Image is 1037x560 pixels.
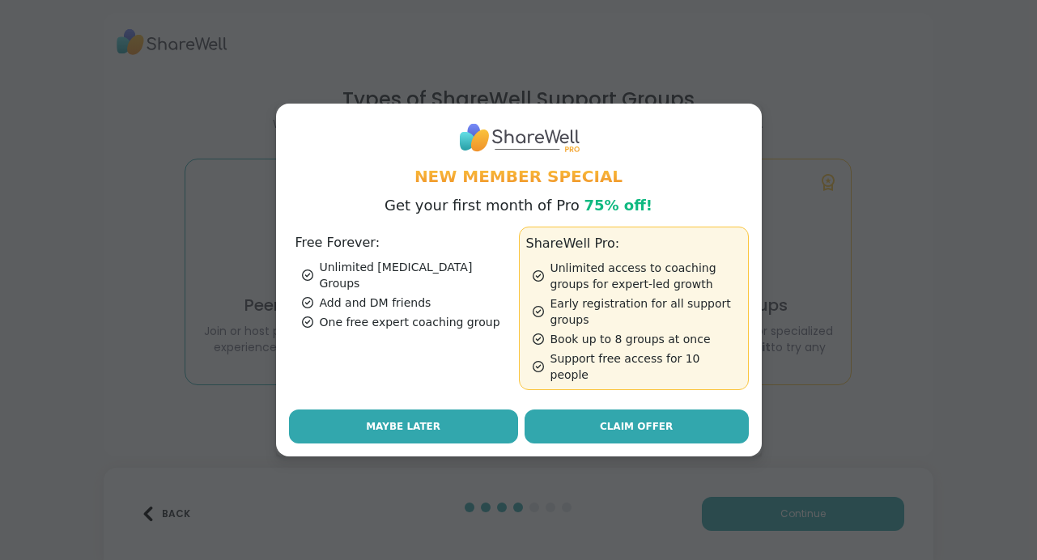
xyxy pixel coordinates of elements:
div: Unlimited [MEDICAL_DATA] Groups [302,259,512,291]
div: Add and DM friends [302,295,512,311]
span: Maybe Later [366,419,440,434]
span: 75% off! [584,197,652,214]
a: Claim Offer [525,409,749,443]
div: One free expert coaching group [302,314,512,330]
div: Book up to 8 groups at once [533,331,742,347]
h3: Free Forever: [295,233,512,252]
h3: ShareWell Pro: [526,234,742,253]
h1: New Member Special [289,165,749,188]
button: Maybe Later [289,409,518,443]
span: Claim Offer [600,419,673,434]
div: Unlimited access to coaching groups for expert-led growth [533,260,742,292]
img: ShareWell Logo [458,117,580,158]
div: Support free access for 10 people [533,350,742,383]
div: Early registration for all support groups [533,295,742,328]
p: Get your first month of Pro [385,194,652,217]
